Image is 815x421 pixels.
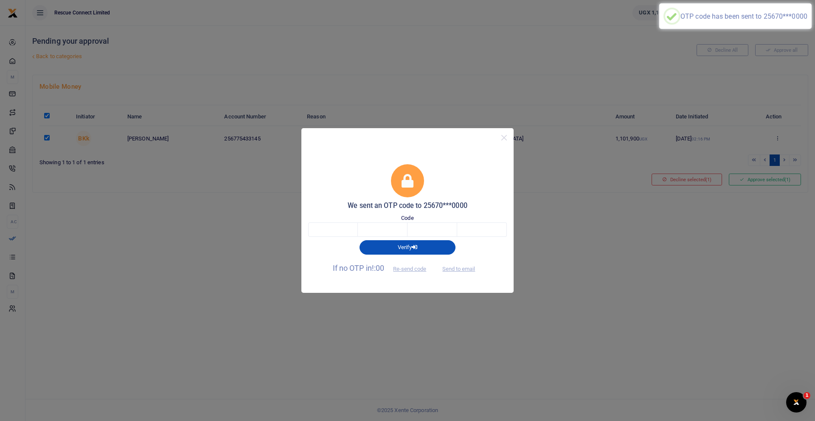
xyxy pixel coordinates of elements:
[498,132,510,144] button: Close
[308,202,507,210] h5: We sent an OTP code to 25670***0000
[804,392,810,399] span: 1
[401,214,413,222] label: Code
[360,240,455,255] button: Verify
[333,264,434,272] span: If no OTP in
[786,392,807,413] iframe: Intercom live chat
[372,264,384,272] span: !:00
[680,12,807,20] div: OTP code has been sent to 25670***0000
